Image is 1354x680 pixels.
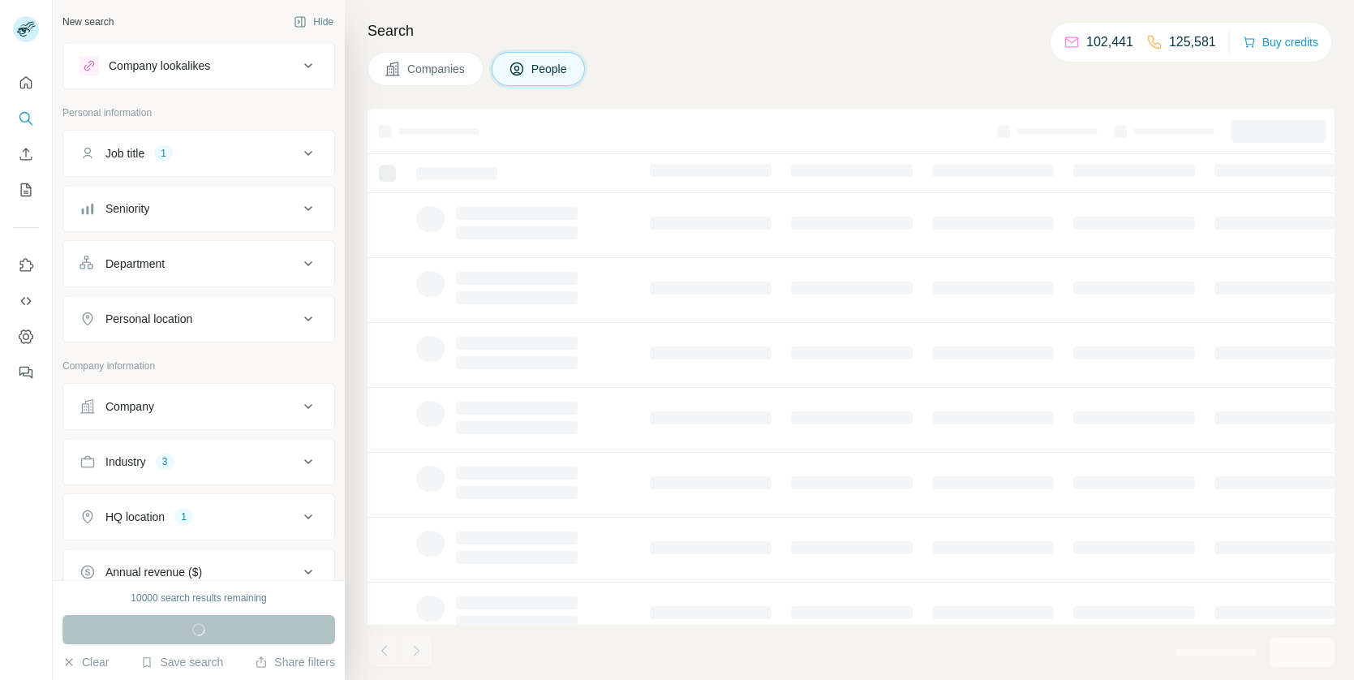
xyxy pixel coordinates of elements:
button: Company [63,387,334,426]
div: Annual revenue ($) [105,564,202,580]
button: Industry3 [63,442,334,481]
button: Job title1 [63,134,334,173]
button: Department [63,244,334,283]
button: Company lookalikes [63,46,334,85]
button: Search [13,104,39,133]
button: Save search [140,654,223,670]
div: Department [105,256,165,272]
span: Companies [407,61,466,77]
button: Personal location [63,299,334,338]
h4: Search [368,19,1335,42]
div: 1 [174,510,193,524]
button: Buy credits [1243,31,1318,54]
div: New search [62,15,114,29]
div: 1 [154,146,173,161]
button: Annual revenue ($) [63,553,334,592]
button: Enrich CSV [13,140,39,169]
div: Industry [105,454,146,470]
p: Company information [62,359,335,373]
button: Feedback [13,358,39,387]
p: Personal information [62,105,335,120]
div: Personal location [105,311,192,327]
button: Use Surfe API [13,286,39,316]
button: Use Surfe on LinkedIn [13,251,39,280]
p: 125,581 [1169,32,1216,52]
button: Dashboard [13,322,39,351]
span: People [531,61,569,77]
button: Share filters [255,654,335,670]
div: Seniority [105,200,149,217]
div: Job title [105,145,144,161]
div: HQ location [105,509,165,525]
div: Company lookalikes [109,58,210,74]
div: Company [105,398,154,415]
div: 3 [156,454,174,469]
div: 10000 search results remaining [131,591,266,605]
button: Quick start [13,68,39,97]
button: Hide [282,10,345,34]
button: Seniority [63,189,334,228]
p: 102,441 [1086,32,1133,52]
button: HQ location1 [63,497,334,536]
button: Clear [62,654,109,670]
button: My lists [13,175,39,204]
